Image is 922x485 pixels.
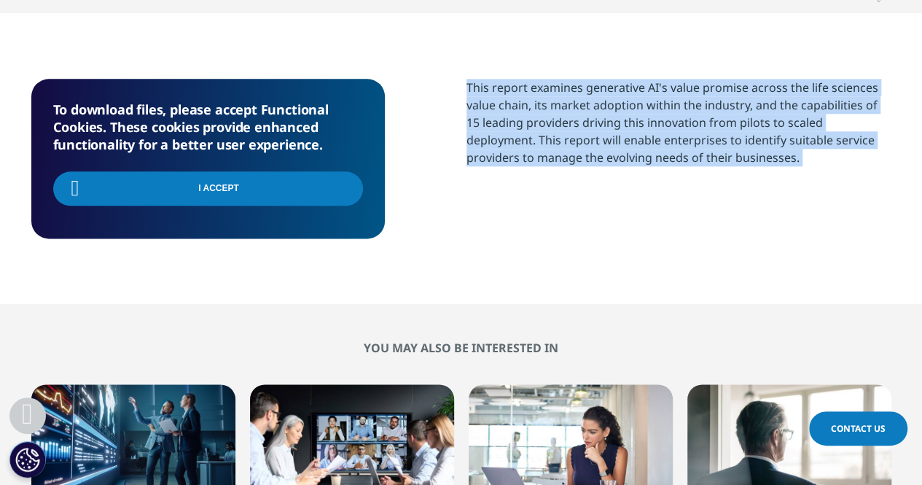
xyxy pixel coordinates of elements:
button: Cookies Settings [9,441,46,478]
a: Contact Us [809,411,907,446]
input: I Accept [53,171,363,206]
h2: You may also be interested in [31,341,891,355]
span: Contact Us [831,422,886,435]
p: This report examines generative AI's value promise across the life sciences value chain, its mark... [466,79,891,177]
h5: To download files, please accept Functional Cookies. These cookies provide enhanced functionality... [53,101,363,153]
